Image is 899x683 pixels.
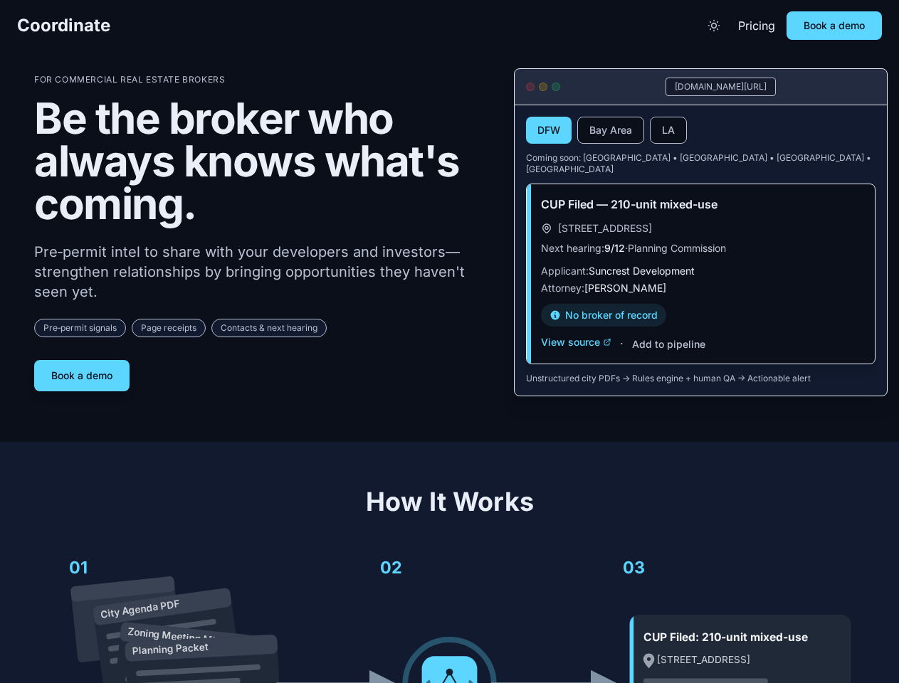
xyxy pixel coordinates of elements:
p: Next hearing: · Planning Commission [541,241,861,255]
text: 01 [69,557,88,578]
span: [PERSON_NAME] [584,282,666,294]
span: Contacts & next hearing [211,319,327,337]
button: Book a demo [34,360,130,391]
button: Book a demo [787,11,882,40]
p: Unstructured city PDFs → Rules engine + human QA → Actionable alert [526,373,876,384]
span: Suncrest Development [589,265,695,277]
div: No broker of record [541,304,666,327]
h3: CUP Filed — 210-unit mixed-use [541,196,861,213]
text: 03 [623,557,645,578]
span: Page receipts [132,319,206,337]
h1: Be the broker who always knows what's coming. [34,97,491,225]
p: Coming soon: [GEOGRAPHIC_DATA] • [GEOGRAPHIC_DATA] • [GEOGRAPHIC_DATA] • [GEOGRAPHIC_DATA] [526,152,876,175]
button: LA [650,117,687,144]
p: Pre‑permit intel to share with your developers and investors—strengthen relationships by bringing... [34,242,491,302]
p: Attorney: [541,281,861,295]
p: Applicant: [541,264,861,278]
h2: How It Works [34,487,865,516]
text: 02 [380,557,402,578]
text: CUP Filed: 210-unit mixed-use [643,630,808,644]
button: Add to pipeline [632,337,705,351]
text: Zoning Meeting Minutes [127,625,241,649]
a: Coordinate [17,14,110,37]
button: View source [541,335,611,349]
span: Pre‑permit signals [34,319,126,337]
p: For Commercial Real Estate Brokers [34,74,491,85]
button: DFW [526,117,572,144]
div: [DOMAIN_NAME][URL] [666,78,776,96]
text: Planning Packet [132,641,209,657]
a: Pricing [738,17,775,34]
span: · [620,335,624,352]
button: Toggle theme [701,13,727,38]
span: [STREET_ADDRESS] [558,221,652,235]
text: City Agenda PDF [100,598,180,620]
span: 9/12 [604,242,625,254]
button: Bay Area [577,117,644,144]
text: [STREET_ADDRESS] [657,654,750,665]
